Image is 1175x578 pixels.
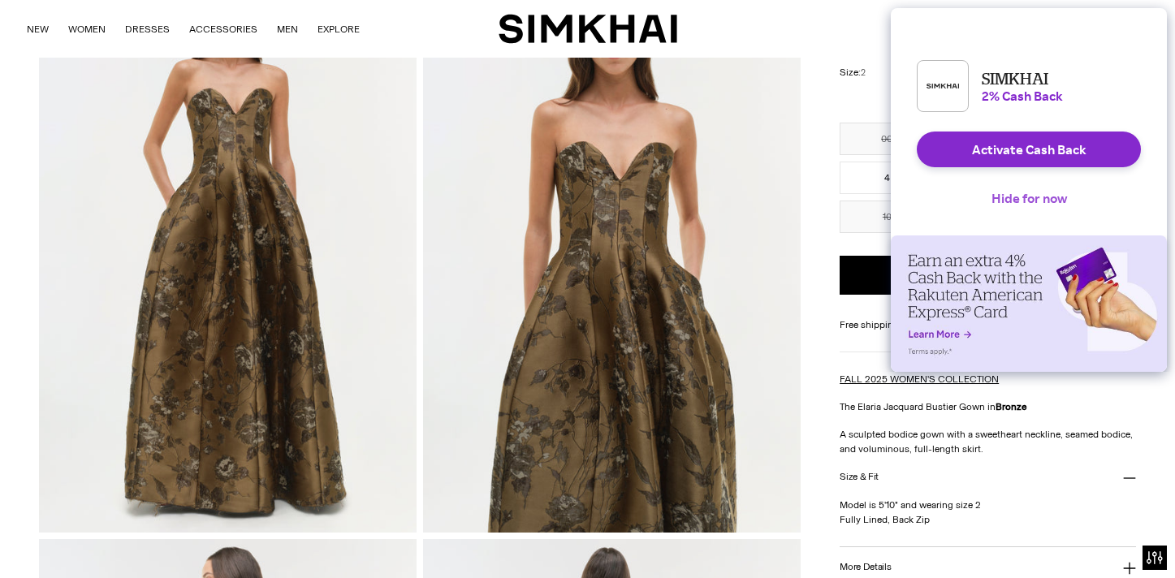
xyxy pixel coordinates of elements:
p: The Elaria Jacquard Bustier Gown in [840,399,1136,414]
button: Size & Fit [840,456,1136,498]
button: 4 [840,162,934,194]
a: SIMKHAI [499,13,677,45]
a: MEN [277,11,298,47]
div: Free shipping on all US orders $200+ [840,317,1136,332]
a: EXPLORE [318,11,360,47]
a: ACCESSORIES [189,11,257,47]
button: 00 [840,123,934,155]
a: NEW [27,11,49,47]
button: Add to Bag [840,256,1136,295]
p: A sculpted bodice gown with a sweetheart neckline, seamed bodice, and voluminous, full-length skirt. [840,427,1136,456]
p: Model is 5'10" and wearing size 2 Fully Lined, Back Zip [840,498,1136,527]
strong: Bronze [996,401,1027,412]
span: 2 [861,67,866,78]
a: DRESSES [125,11,170,47]
a: WOMEN [68,11,106,47]
h3: Size & Fit [840,472,879,482]
button: 10 [840,201,934,233]
h3: More Details [840,562,891,572]
label: Size: [840,65,866,80]
a: FALL 2025 WOMEN'S COLLECTION [840,373,999,385]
